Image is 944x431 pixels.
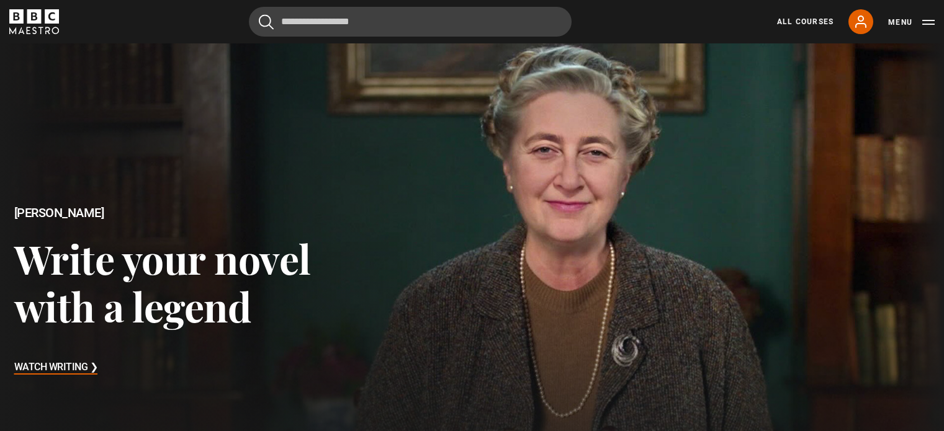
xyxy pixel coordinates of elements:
input: Search [249,7,572,37]
button: Toggle navigation [888,16,935,29]
h3: Write your novel with a legend [14,234,378,331]
h2: [PERSON_NAME] [14,206,378,220]
button: Submit the search query [259,14,274,30]
svg: BBC Maestro [9,9,59,34]
a: All Courses [777,16,834,27]
h3: Watch Writing ❯ [14,358,98,377]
